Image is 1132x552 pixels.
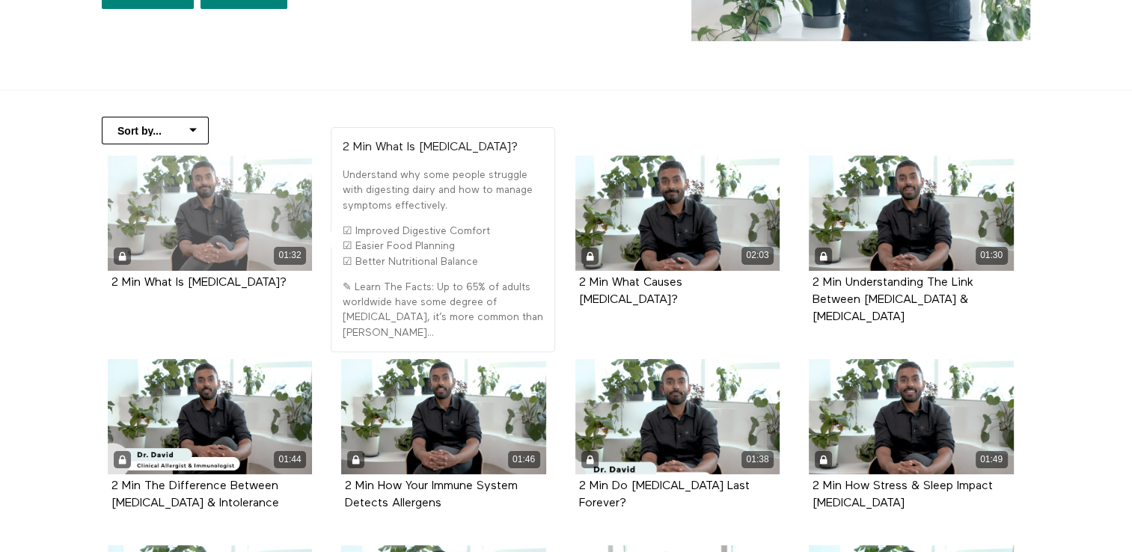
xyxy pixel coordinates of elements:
div: 01:30 [976,247,1008,264]
a: 2 Min The Difference Between [MEDICAL_DATA] & Intolerance [111,480,279,509]
div: 01:44 [274,451,306,468]
a: 2 Min What Causes Hives? 02:03 [575,156,780,271]
a: 2 Min Understanding The Link Between Allergies & Asthma 01:30 [809,156,1014,271]
a: 2 Min What Is [MEDICAL_DATA]? [111,277,287,288]
a: 2 Min What Causes [MEDICAL_DATA]? [579,277,682,305]
a: 2 Min Do [MEDICAL_DATA] Last Forever? [579,480,750,509]
div: 01:46 [508,451,540,468]
strong: 2 Min The Difference Between Food Allergy & Intolerance [111,480,279,509]
a: 2 Min The Difference Between Food Allergy & Intolerance 01:44 [108,359,313,474]
a: 2 Min How Your Immune System Detects Allergens 01:46 [341,359,546,474]
strong: 2 Min What Is Lactose Intolerance? [111,277,287,289]
strong: 2 Min What Causes Hives? [579,277,682,306]
a: 2 Min Do Allergies Last Forever? 01:38 [575,359,780,474]
p: Understand why some people struggle with digesting dairy and how to manage symptoms effectively. [343,168,543,213]
strong: 2 Min How Stress & Sleep Impact Allergies [813,480,993,509]
a: 2 Min How Your Immune System Detects Allergens [345,480,518,509]
div: 01:38 [741,451,774,468]
a: 2 Min How Stress & Sleep Impact Allergies 01:49 [809,359,1014,474]
p: ☑ Improved Digestive Comfort ☑ Easier Food Planning ☑ Better Nutritional Balance [343,224,543,269]
div: 02:03 [741,247,774,264]
p: ✎ Learn The Facts: Up to 65% of adults worldwide have some degree of [MEDICAL_DATA], it’s more co... [343,280,543,340]
div: 01:49 [976,451,1008,468]
a: 2 Min What Is Lactose Intolerance? 01:32 [108,156,313,271]
a: 2 Min How Stress & Sleep Impact [MEDICAL_DATA] [813,480,993,509]
div: 01:32 [274,247,306,264]
strong: 2 Min Understanding The Link Between Allergies & Asthma [813,277,973,323]
strong: 2 Min Do Allergies Last Forever? [579,480,750,509]
strong: 2 Min How Your Immune System Detects Allergens [345,480,518,509]
strong: 2 Min What Is [MEDICAL_DATA]? [343,141,518,153]
a: 2 Min Understanding The Link Between [MEDICAL_DATA] & [MEDICAL_DATA] [813,277,973,322]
